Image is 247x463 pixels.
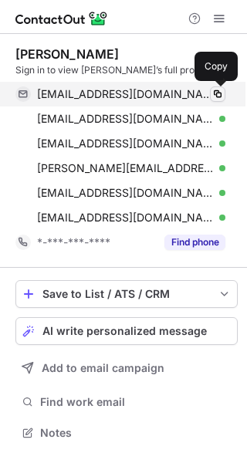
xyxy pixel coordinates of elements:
[42,325,207,337] span: AI write personalized message
[37,112,214,126] span: [EMAIL_ADDRESS][DOMAIN_NAME]
[37,211,214,225] span: [EMAIL_ADDRESS][DOMAIN_NAME]
[42,288,211,300] div: Save to List / ATS / CRM
[37,137,214,150] span: [EMAIL_ADDRESS][DOMAIN_NAME]
[15,391,238,413] button: Find work email
[15,422,238,444] button: Notes
[15,46,119,62] div: [PERSON_NAME]
[15,317,238,345] button: AI write personalized message
[37,161,214,175] span: [PERSON_NAME][EMAIL_ADDRESS][DOMAIN_NAME]
[15,280,238,308] button: save-profile-one-click
[15,63,238,77] div: Sign in to view [PERSON_NAME]’s full profile
[15,9,108,28] img: ContactOut v5.3.10
[37,186,214,200] span: [EMAIL_ADDRESS][DOMAIN_NAME]
[40,426,232,440] span: Notes
[40,395,232,409] span: Find work email
[15,354,238,382] button: Add to email campaign
[42,362,164,374] span: Add to email campaign
[37,87,214,101] span: [EMAIL_ADDRESS][DOMAIN_NAME]
[164,235,225,250] button: Reveal Button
